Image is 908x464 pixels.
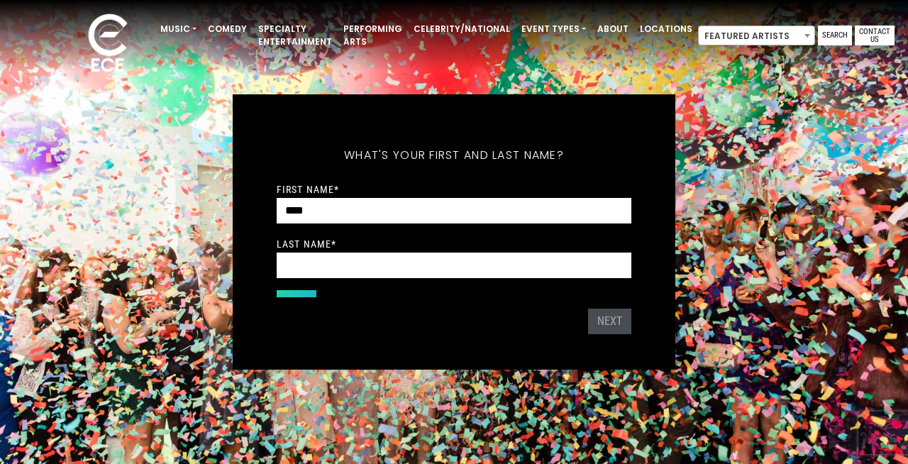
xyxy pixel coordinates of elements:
label: First Name [277,183,339,196]
a: Search [818,26,852,45]
span: Featured Artists [699,26,814,46]
h5: What's your first and last name? [277,130,631,181]
a: Specialty Entertainment [253,17,338,54]
a: Comedy [202,17,253,41]
a: Event Types [516,17,592,41]
a: Music [155,17,202,41]
span: Featured Artists [698,26,815,45]
a: Contact Us [855,26,895,45]
a: Locations [634,17,698,41]
label: Last Name [277,238,336,250]
img: ece_new_logo_whitev2-1.png [72,10,143,79]
a: Celebrity/National [408,17,516,41]
a: About [592,17,634,41]
a: Performing Arts [338,17,408,54]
